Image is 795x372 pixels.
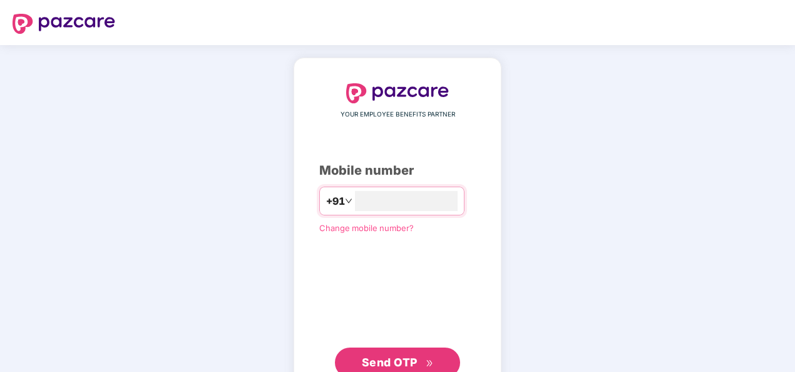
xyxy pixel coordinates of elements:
div: Mobile number [319,161,476,180]
img: logo [13,14,115,34]
span: double-right [426,359,434,368]
span: Send OTP [362,356,418,369]
span: YOUR EMPLOYEE BENEFITS PARTNER [341,110,455,120]
img: logo [346,83,449,103]
span: +91 [326,194,345,209]
span: down [345,197,352,205]
a: Change mobile number? [319,223,414,233]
